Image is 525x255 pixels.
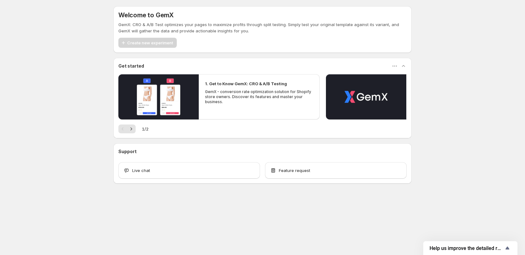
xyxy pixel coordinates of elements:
h3: Support [118,148,137,155]
span: Feature request [279,167,310,174]
p: GemX: CRO & A/B Test optimizes your pages to maximize profits through split testing. Simply test ... [118,21,407,34]
button: Play video [326,74,406,119]
nav: Pagination [118,125,136,133]
span: Live chat [132,167,150,174]
button: Play video [118,74,199,119]
button: Show survey - Help us improve the detailed report for A/B campaigns [430,244,511,252]
button: Next [127,125,136,133]
h2: 1. Get to Know GemX: CRO & A/B Testing [205,80,287,87]
p: GemX - conversion rate optimization solution for Shopify store owners. Discover its features and ... [205,89,313,104]
span: 1 / 2 [142,126,149,132]
span: Help us improve the detailed report for A/B campaigns [430,245,504,251]
h5: Welcome to GemX [118,11,174,19]
h3: Get started [118,63,144,69]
